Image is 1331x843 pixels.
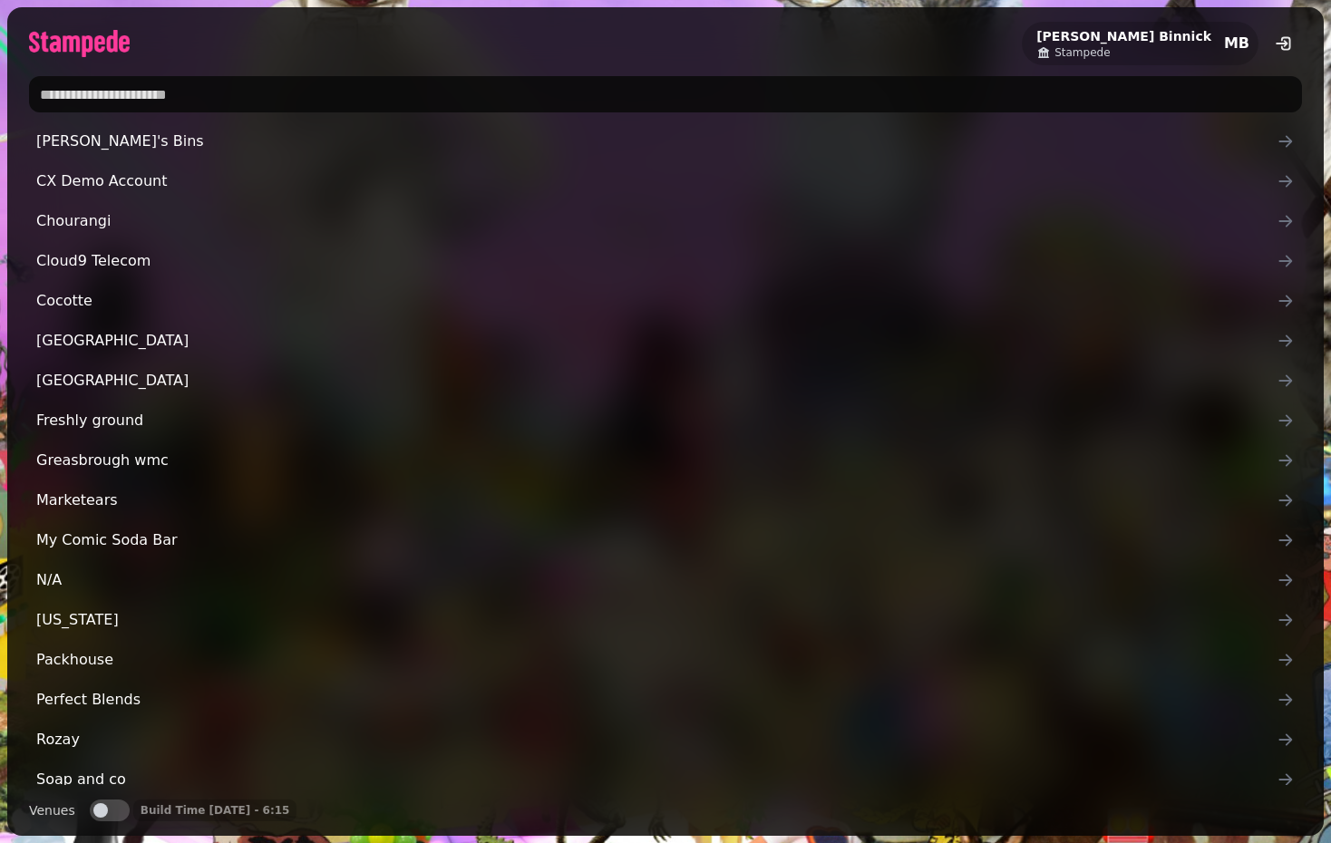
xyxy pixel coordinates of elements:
p: Build Time [DATE] - 6:15 [141,803,290,818]
a: Rozay [29,722,1302,758]
span: Greasbrough wmc [36,450,1277,471]
label: Venues [29,799,75,821]
a: Perfect Blends [29,682,1302,718]
span: Chourangi [36,210,1277,232]
span: N/A [36,569,1277,591]
a: [GEOGRAPHIC_DATA] [29,323,1302,359]
a: Freshly ground [29,402,1302,439]
span: Perfect Blends [36,689,1277,711]
span: Rozay [36,729,1277,751]
a: Soap and co [29,761,1302,798]
span: Cloud9 Telecom [36,250,1277,272]
span: Stampede [1054,45,1110,60]
a: Greasbrough wmc [29,442,1302,479]
span: [PERSON_NAME]'s Bins [36,131,1277,152]
a: [US_STATE] [29,602,1302,638]
img: logo [29,30,130,57]
span: [GEOGRAPHIC_DATA] [36,330,1277,352]
a: Cocotte [29,283,1302,319]
a: [GEOGRAPHIC_DATA] [29,363,1302,399]
button: logout [1266,25,1302,62]
span: Cocotte [36,290,1277,312]
a: N/A [29,562,1302,598]
span: [GEOGRAPHIC_DATA] [36,370,1277,392]
a: My Comic Soda Bar [29,522,1302,558]
a: Stampede [1036,45,1211,60]
span: Freshly ground [36,410,1277,431]
span: CX Demo Account [36,170,1277,192]
a: Marketears [29,482,1302,518]
a: Chourangi [29,203,1302,239]
span: Soap and co [36,769,1277,790]
span: Marketears [36,489,1277,511]
a: Cloud9 Telecom [29,243,1302,279]
span: [US_STATE] [36,609,1277,631]
span: Packhouse [36,649,1277,671]
a: CX Demo Account [29,163,1302,199]
span: MB [1224,36,1249,51]
span: My Comic Soda Bar [36,529,1277,551]
a: [PERSON_NAME]'s Bins [29,123,1302,160]
a: Packhouse [29,642,1302,678]
h2: [PERSON_NAME] Binnick [1036,27,1211,45]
